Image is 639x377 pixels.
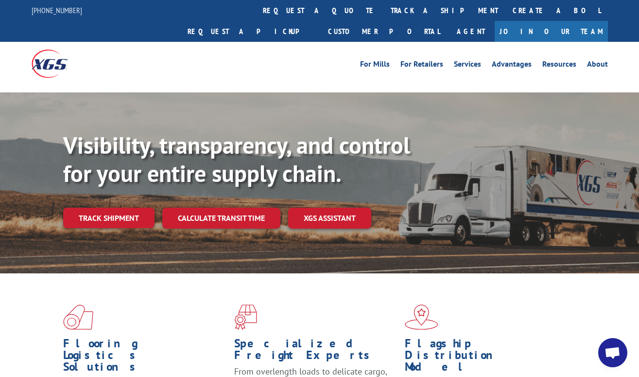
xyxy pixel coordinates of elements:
a: Resources [542,60,576,71]
a: For Mills [360,60,390,71]
a: About [587,60,608,71]
div: Open chat [598,338,627,367]
a: Advantages [492,60,532,71]
a: For Retailers [400,60,443,71]
a: Track shipment [63,208,155,228]
a: Agent [447,21,495,42]
a: Request a pickup [180,21,321,42]
a: [PHONE_NUMBER] [32,5,82,15]
a: Calculate transit time [162,208,280,229]
a: Services [454,60,481,71]
a: Customer Portal [321,21,447,42]
a: XGS ASSISTANT [288,208,371,229]
h1: Specialized Freight Experts [234,338,398,366]
img: xgs-icon-total-supply-chain-intelligence-red [63,305,93,330]
b: Visibility, transparency, and control for your entire supply chain. [63,130,410,188]
img: xgs-icon-flagship-distribution-model-red [405,305,438,330]
img: xgs-icon-focused-on-flooring-red [234,305,257,330]
a: Join Our Team [495,21,608,42]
